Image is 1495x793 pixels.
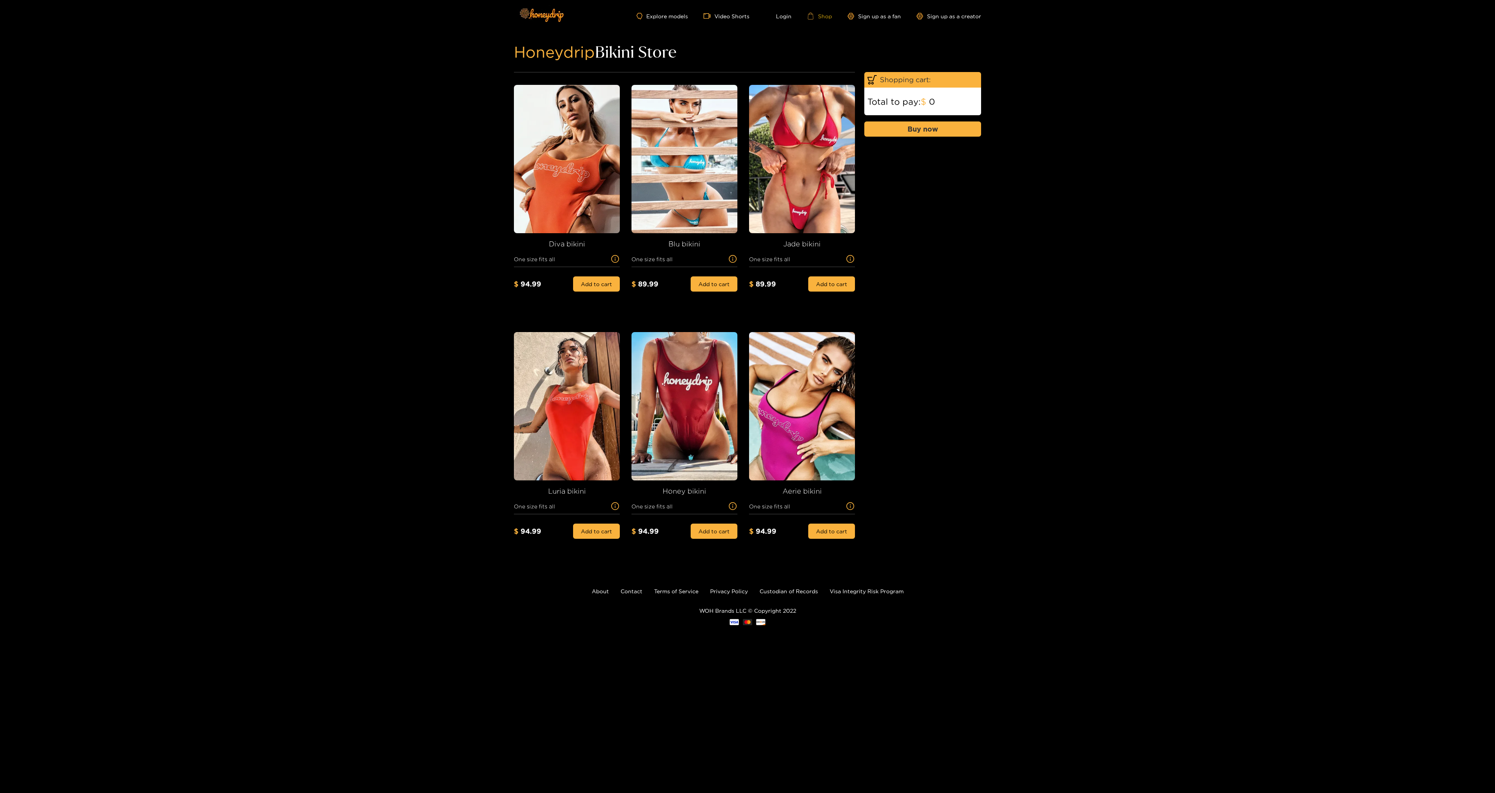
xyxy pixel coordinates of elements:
span: One size fits all [514,255,610,264]
button: Add to cart [573,524,620,539]
div: 94.99 [749,527,796,536]
img: store [749,332,860,480]
h3: Blu bikini [631,239,737,248]
h3: Aerie bikini [749,487,855,496]
span: One size fits all [749,502,846,511]
span: Honeydrip [514,43,595,60]
div: 89.99 [749,280,796,288]
img: store [631,85,743,233]
span: info-circle [846,255,855,263]
span: info-circle [846,502,855,510]
img: store [631,332,743,480]
button: Add to cart [691,524,737,539]
div: 94.99 [631,527,678,536]
span: Shopping cart: [880,75,978,84]
div: Total to pay: 0 [864,97,981,106]
div: 94.99 [514,527,561,536]
h3: Jade bikini [749,239,855,248]
span: One size fits all [514,502,610,511]
h3: Honey bikini [631,487,737,496]
button: Buy now [864,121,981,137]
span: $ [514,280,519,288]
button: Add to cart [691,276,737,292]
span: $ [921,97,926,106]
a: Explore models [637,13,688,19]
span: info-circle [610,255,620,263]
span: info-circle [610,502,620,510]
span: One size fits all [631,255,728,264]
img: store [749,85,860,233]
a: Custodian of Records [760,588,818,594]
span: One size fits all [749,255,846,264]
span: $ [749,527,754,535]
h3: Luria bikini [514,487,620,496]
div: 89.99 [631,280,678,288]
span: video-camera [704,12,714,19]
div: 94.99 [514,280,561,288]
span: $ [514,527,519,535]
a: Terms of Service [654,588,698,594]
span: info-circle [728,255,737,263]
a: Privacy Policy [710,588,748,594]
span: info-circle [728,502,737,510]
button: Add to cart [808,276,855,292]
button: Add to cart [808,524,855,539]
span: $ [631,527,636,535]
span: One size fits all [631,502,728,511]
a: Login [765,12,791,19]
span: $ [749,280,754,288]
img: store [514,332,625,480]
a: Contact [621,588,642,594]
a: Sign up as a fan [848,13,901,19]
a: Shop [807,12,832,19]
span: $ [631,280,636,288]
h1: Bikini Store [514,47,981,56]
a: Video Shorts [704,12,749,19]
h3: Diva bikini [514,239,620,248]
a: Visa Integrity Risk Program [830,588,904,594]
a: Sign up as a creator [916,13,981,19]
a: About [592,588,609,594]
button: Add to cart [573,276,620,292]
img: store [514,85,625,233]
